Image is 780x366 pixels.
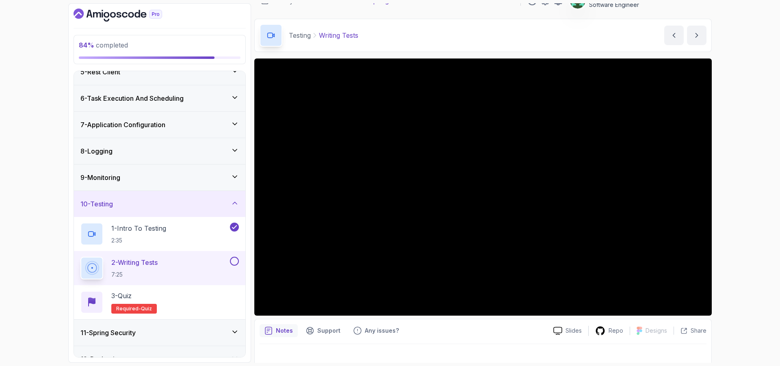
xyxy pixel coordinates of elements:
[289,30,311,40] p: Testing
[80,257,239,279] button: 2-Writing Tests7:25
[74,85,245,111] button: 6-Task Execution And Scheduling
[674,327,706,335] button: Share
[565,327,582,335] p: Slides
[254,58,712,316] iframe: 2 - Writing tests
[691,327,706,335] p: Share
[116,305,141,312] span: Required-
[111,271,158,279] p: 7:25
[74,320,245,346] button: 11-Spring Security
[260,324,298,337] button: notes button
[74,59,245,85] button: 5-Rest Client
[80,173,120,182] h3: 9 - Monitoring
[111,236,166,245] p: 2:35
[687,26,706,45] button: next content
[609,327,623,335] p: Repo
[80,120,165,130] h3: 7 - Application Configuration
[80,67,120,77] h3: 5 - Rest Client
[79,41,94,49] span: 84 %
[111,291,132,301] p: 3 - Quiz
[646,327,667,335] p: Designs
[589,326,630,336] a: Repo
[589,1,697,9] p: Software Engineer
[74,112,245,138] button: 7-Application Configuration
[111,223,166,233] p: 1 - Intro To Testing
[349,324,404,337] button: Feedback button
[319,30,358,40] p: Writing Tests
[276,327,293,335] p: Notes
[317,327,340,335] p: Support
[80,354,122,364] h3: 12 - Packaging
[79,41,128,49] span: completed
[80,146,113,156] h3: 8 - Logging
[111,258,158,267] p: 2 - Writing Tests
[547,327,588,335] a: Slides
[74,9,181,22] a: Dashboard
[80,328,136,338] h3: 11 - Spring Security
[74,165,245,191] button: 9-Monitoring
[80,291,239,314] button: 3-QuizRequired-quiz
[365,327,399,335] p: Any issues?
[74,138,245,164] button: 8-Logging
[74,191,245,217] button: 10-Testing
[80,93,184,103] h3: 6 - Task Execution And Scheduling
[301,324,345,337] button: Support button
[80,199,113,209] h3: 10 - Testing
[141,305,152,312] span: quiz
[80,223,239,245] button: 1-Intro To Testing2:35
[664,26,684,45] button: previous content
